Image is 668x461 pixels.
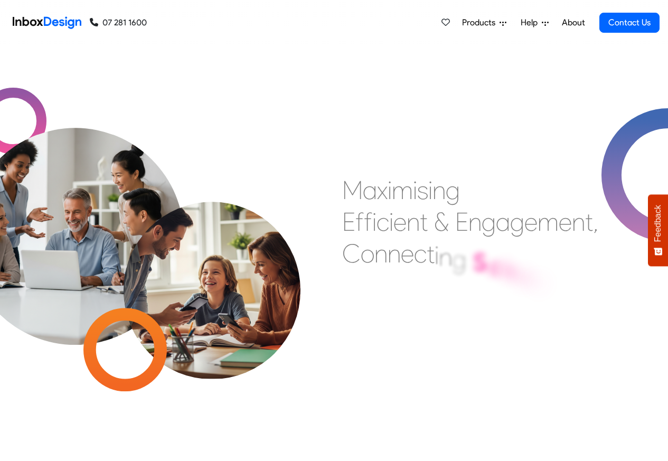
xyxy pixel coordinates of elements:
[559,12,588,33] a: About
[482,206,496,238] div: g
[413,174,417,206] div: i
[361,238,374,269] div: o
[452,243,466,275] div: g
[401,238,414,269] div: e
[388,238,401,269] div: n
[407,206,420,238] div: n
[388,174,392,206] div: i
[342,174,598,333] div: Maximising Efficient & Engagement, Connecting Schools, Families, and Students.
[585,206,593,238] div: t
[516,12,553,33] a: Help
[458,12,511,33] a: Products
[363,174,377,206] div: a
[435,239,439,271] div: i
[342,174,363,206] div: M
[462,16,500,29] span: Products
[502,255,516,286] div: h
[496,206,510,238] div: a
[521,16,542,29] span: Help
[364,206,372,238] div: f
[393,206,407,238] div: e
[434,206,449,238] div: &
[355,206,364,238] div: f
[420,206,428,238] div: t
[487,250,502,282] div: c
[468,206,482,238] div: n
[510,206,524,238] div: g
[372,206,377,238] div: i
[559,206,572,238] div: e
[524,206,538,238] div: e
[648,194,668,266] button: Feedback - Show survey
[473,247,487,278] div: S
[90,16,147,29] a: 07 281 1600
[389,206,393,238] div: i
[101,158,323,379] img: parents_with_child.png
[414,238,427,269] div: c
[428,174,432,206] div: i
[531,265,546,297] div: o
[516,259,531,291] div: o
[572,206,585,238] div: n
[342,206,355,238] div: E
[417,174,428,206] div: s
[432,174,446,206] div: n
[427,238,435,270] div: t
[342,238,361,269] div: C
[455,206,468,238] div: E
[439,241,452,272] div: n
[538,206,559,238] div: m
[374,238,388,269] div: n
[392,174,413,206] div: m
[599,13,660,33] a: Contact Us
[446,174,460,206] div: g
[377,174,388,206] div: x
[593,206,598,238] div: ,
[377,206,389,238] div: c
[653,205,663,242] span: Feedback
